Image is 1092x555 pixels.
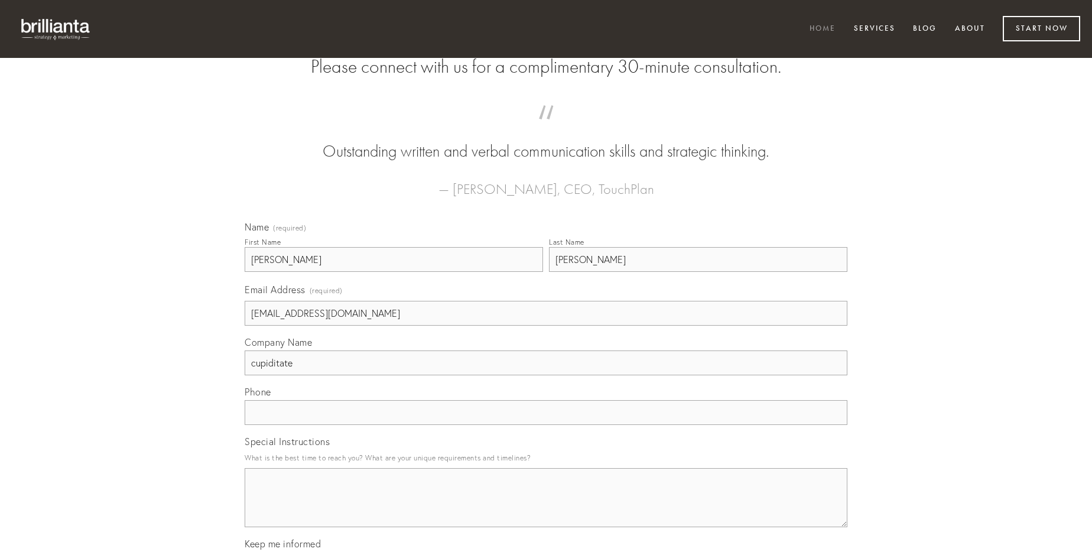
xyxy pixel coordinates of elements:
[245,238,281,246] div: First Name
[264,117,828,140] span: “
[264,117,828,163] blockquote: Outstanding written and verbal communication skills and strategic thinking.
[310,283,343,298] span: (required)
[802,20,843,39] a: Home
[12,12,100,46] img: brillianta - research, strategy, marketing
[273,225,306,232] span: (required)
[245,221,269,233] span: Name
[245,386,271,398] span: Phone
[846,20,903,39] a: Services
[947,20,993,39] a: About
[245,284,305,296] span: Email Address
[905,20,944,39] a: Blog
[245,436,330,447] span: Special Instructions
[245,450,847,466] p: What is the best time to reach you? What are your unique requirements and timelines?
[245,538,321,550] span: Keep me informed
[549,238,584,246] div: Last Name
[245,56,847,78] h2: Please connect with us for a complimentary 30-minute consultation.
[245,336,312,348] span: Company Name
[1003,16,1080,41] a: Start Now
[264,163,828,201] figcaption: — [PERSON_NAME], CEO, TouchPlan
